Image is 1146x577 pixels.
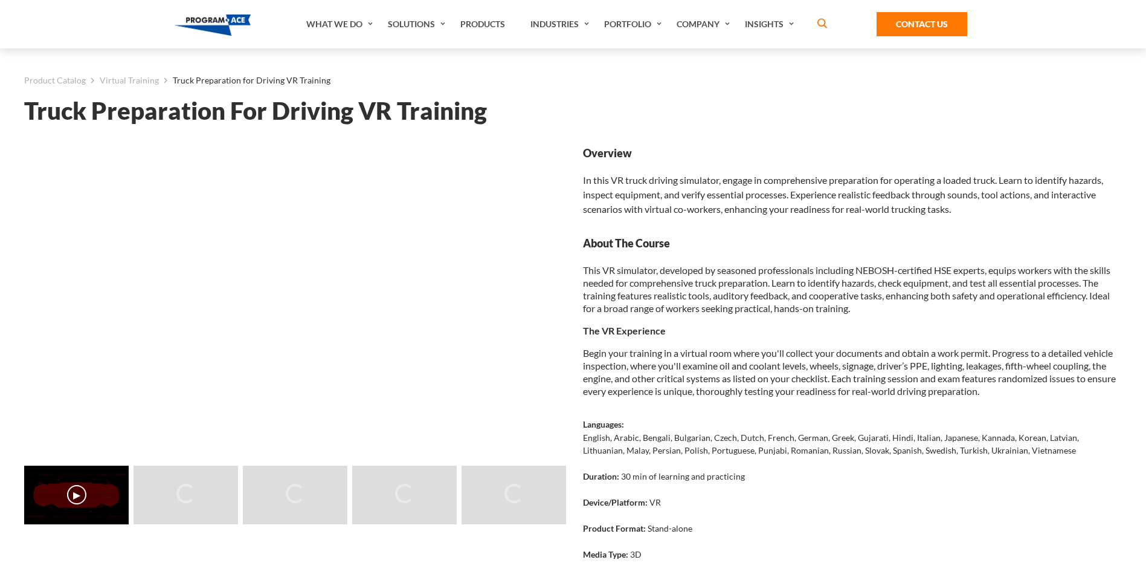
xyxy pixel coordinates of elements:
[583,347,1122,397] p: Begin your training in a virtual room where you'll collect your documents and obtain a work permi...
[630,548,642,561] p: 3D
[648,522,692,535] p: Stand-alone
[24,100,1122,122] h1: Truck Preparation For Driving VR Training
[24,466,129,524] img: Truck Preparation for Driving VR Training - Video 0
[583,236,1122,251] strong: About The Course
[583,324,1122,337] p: The VR Experience
[583,146,1122,161] strong: Overview
[583,146,1122,217] div: In this VR truck driving simulator, engage in comprehensive preparation for operating a loaded tr...
[100,73,159,88] a: Virtual Training
[649,496,661,509] p: VR
[583,419,624,429] strong: Languages:
[583,431,1122,457] p: English, Arabic, Bengali, Bulgarian, Czech, Dutch, French, German, Greek, Gujarati, Hindi, Italia...
[24,73,86,88] a: Product Catalog
[583,471,619,481] strong: Duration:
[67,485,86,504] button: ▶
[24,73,1122,88] nav: breadcrumb
[175,15,251,36] img: Program-Ace
[583,523,646,533] strong: Product Format:
[159,73,330,88] li: Truck Preparation for Driving VR Training
[24,146,564,449] iframe: Truck Preparation for Driving VR Training - Video 0
[583,497,648,507] strong: Device/Platform:
[583,264,1122,315] p: This VR simulator, developed by seasoned professionals including NEBOSH-certified HSE experts, eq...
[583,549,628,559] strong: Media Type:
[621,470,745,483] p: 30 min of learning and practicing
[877,12,967,36] a: Contact Us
